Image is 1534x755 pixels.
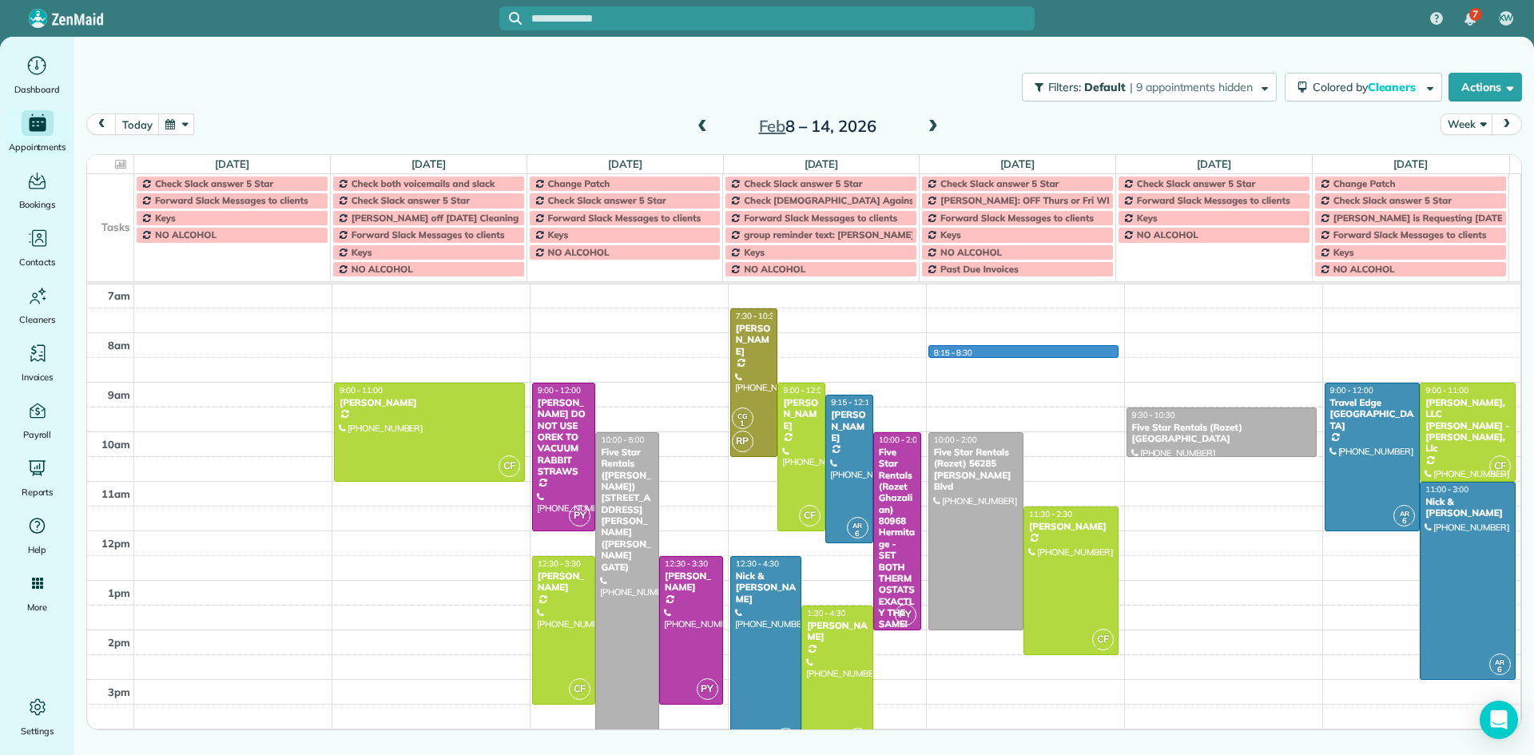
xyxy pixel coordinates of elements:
[895,604,916,626] span: PY
[848,527,868,542] small: 6
[733,416,753,431] small: 1
[6,513,68,558] a: Help
[6,110,68,155] a: Appointments
[1368,80,1419,94] span: Cleaners
[1285,73,1442,101] button: Colored byCleaners
[934,348,972,358] span: 8:15 - 8:30
[831,397,874,407] span: 9:15 - 12:15
[1394,514,1414,529] small: 6
[155,177,273,189] span: Check Slack answer 5 Star
[1441,113,1492,135] button: Week
[940,177,1059,189] span: Check Slack answer 5 Star
[1137,212,1158,224] span: Keys
[1137,177,1255,189] span: Check Slack answer 5 Star
[1453,2,1487,37] div: 7 unread notifications
[101,537,130,550] span: 12pm
[1132,410,1175,420] span: 9:30 - 10:30
[805,157,839,170] a: [DATE]
[155,212,176,224] span: Keys
[6,283,68,328] a: Cleaners
[352,246,372,258] span: Keys
[155,194,308,206] span: Forward Slack Messages to clients
[933,447,1019,493] div: Five Star Rentals (Rozet) 56285 [PERSON_NAME] Blvd
[6,340,68,385] a: Invoices
[1130,80,1253,94] span: | 9 appointments hidden
[6,225,68,270] a: Contacts
[1333,228,1487,240] span: Forward Slack Messages to clients
[101,487,130,500] span: 11am
[339,397,520,408] div: [PERSON_NAME]
[783,385,826,395] span: 9:00 - 12:00
[352,177,495,189] span: Check both voicemails and slack
[1333,246,1354,258] span: Keys
[1197,157,1231,170] a: [DATE]
[1137,228,1198,240] span: NO ALCOHOL
[155,228,217,240] span: NO ALCOHOL
[548,177,610,189] span: Change Patch
[108,636,130,649] span: 2pm
[352,212,571,224] span: [PERSON_NAME] off [DATE] Cleaning Restaurant
[1048,80,1082,94] span: Filters:
[806,620,868,643] div: [PERSON_NAME]
[664,570,718,594] div: [PERSON_NAME]
[6,168,68,213] a: Bookings
[537,570,591,594] div: [PERSON_NAME]
[665,558,708,569] span: 12:30 - 3:30
[601,435,644,445] span: 10:00 - 5:00
[940,263,1019,275] span: Past Due Invoices
[847,728,868,749] span: CF
[744,212,897,224] span: Forward Slack Messages to clients
[940,246,1002,258] span: NO ALCOHOL
[717,117,917,135] h2: 8 – 14, 2026
[19,197,56,213] span: Bookings
[215,157,249,170] a: [DATE]
[1333,263,1395,275] span: NO ALCOHOL
[1393,157,1428,170] a: [DATE]
[1492,113,1522,135] button: next
[1425,484,1468,495] span: 11:00 - 3:00
[1313,80,1421,94] span: Colored by
[744,228,914,240] span: group reminder text: [PERSON_NAME]
[569,678,590,700] span: CF
[86,113,117,135] button: prev
[799,505,821,527] span: CF
[509,12,522,25] svg: Focus search
[6,694,68,739] a: Settings
[1472,8,1478,21] span: 7
[14,81,60,97] span: Dashboard
[352,263,413,275] span: NO ALCOHOL
[499,455,520,477] span: CF
[548,228,569,240] span: Keys
[1490,662,1510,678] small: 6
[600,447,654,573] div: Five Star Rentals ([PERSON_NAME]) [STREET_ADDRESS][PERSON_NAME] ([PERSON_NAME] GATE)
[108,388,130,401] span: 9am
[1400,509,1409,518] span: AR
[782,397,821,431] div: [PERSON_NAME]
[108,289,130,302] span: 7am
[737,411,747,420] span: CG
[352,194,470,206] span: Check Slack answer 5 Star
[1425,397,1511,455] div: [PERSON_NAME], LLC [PERSON_NAME] - [PERSON_NAME], Llc
[940,212,1094,224] span: Forward Slack Messages to clients
[538,558,581,569] span: 12:30 - 3:30
[1495,658,1504,666] span: AR
[830,409,868,443] div: [PERSON_NAME]
[1333,194,1452,206] span: Check Slack answer 5 Star
[878,447,916,630] div: Five Star Rentals (Rozet Ghazalian) 80968 Hermitage - SET BOTH THERMOSTATS EXACTLY THE SAME!
[537,397,591,478] div: [PERSON_NAME] DO NOT USE OREK TO VACUUM RABBIT STRAWS
[1131,422,1313,445] div: Five Star Rentals (Rozet) [GEOGRAPHIC_DATA]
[27,599,47,615] span: More
[108,339,130,352] span: 8am
[19,312,55,328] span: Cleaners
[807,608,845,618] span: 1:30 - 4:30
[548,246,610,258] span: NO ALCOHOL
[23,427,52,443] span: Payroll
[1092,629,1114,650] span: CF
[1425,496,1511,519] div: Nick & [PERSON_NAME]
[21,723,54,739] span: Settings
[9,139,66,155] span: Appointments
[108,586,130,599] span: 1pm
[1022,73,1277,101] button: Filters: Default | 9 appointments hidden
[1084,80,1127,94] span: Default
[744,263,805,275] span: NO ALCOHOL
